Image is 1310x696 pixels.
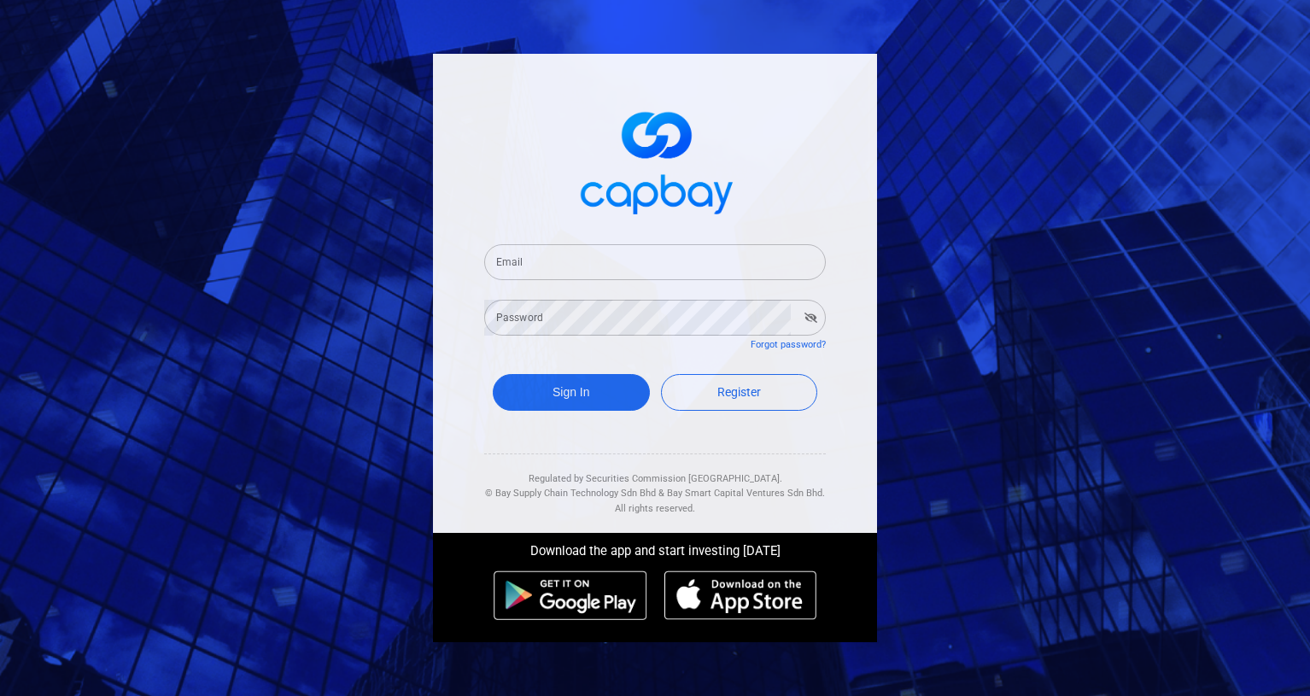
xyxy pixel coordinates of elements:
div: Download the app and start investing [DATE] [420,533,890,562]
a: Register [661,374,818,411]
a: Forgot password? [751,339,826,350]
span: Bay Smart Capital Ventures Sdn Bhd. [667,488,825,499]
span: Register [717,385,761,399]
button: Sign In [493,374,650,411]
img: android [494,570,647,620]
div: Regulated by Securities Commission [GEOGRAPHIC_DATA]. & All rights reserved. [484,454,826,517]
span: © Bay Supply Chain Technology Sdn Bhd [485,488,656,499]
img: ios [664,570,816,620]
img: logo [570,97,740,224]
